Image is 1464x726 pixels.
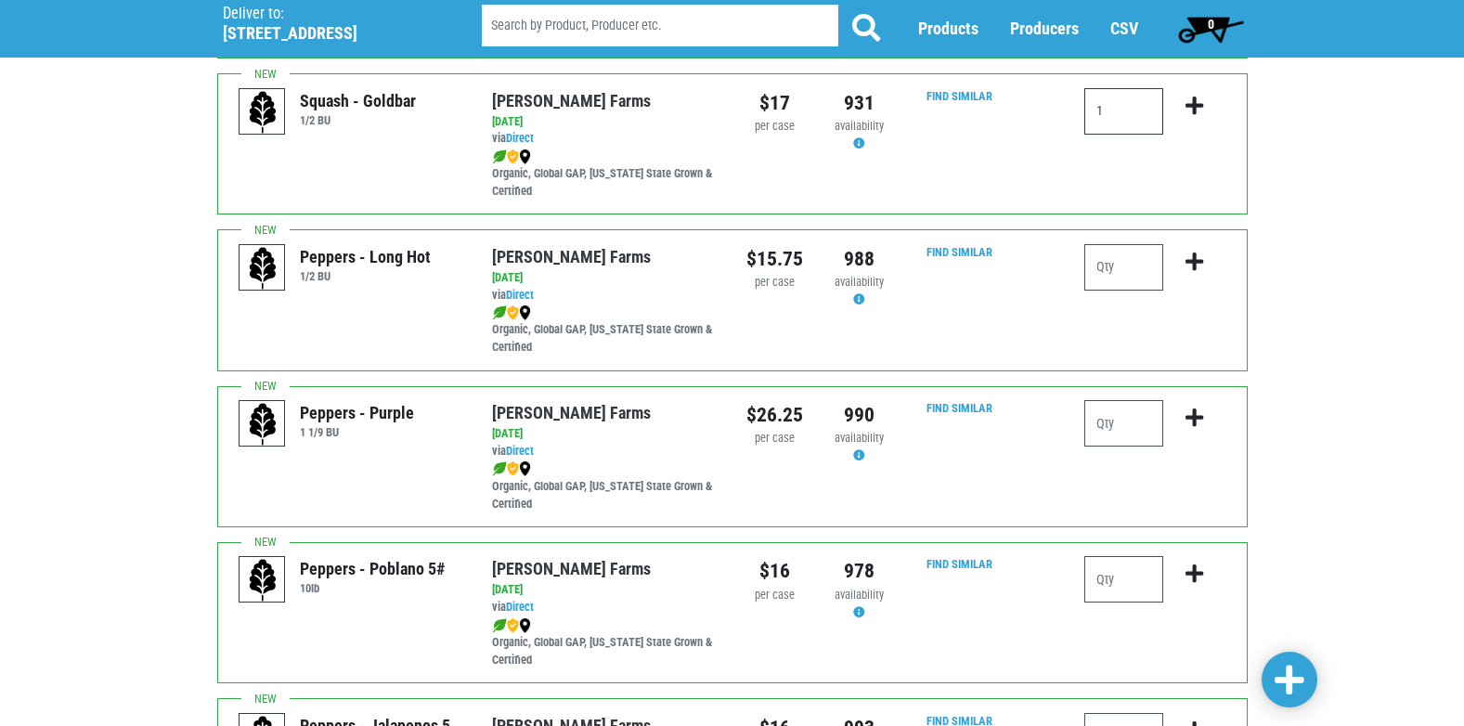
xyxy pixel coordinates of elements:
[519,618,531,633] img: map_marker-0e94453035b3232a4d21701695807de9.png
[492,247,651,266] a: [PERSON_NAME] Farms
[240,89,286,136] img: placeholder-variety-43d6402dacf2d531de610a020419775a.svg
[1084,400,1163,447] input: Qty
[240,245,286,292] img: placeholder-variety-43d6402dacf2d531de610a020419775a.svg
[240,401,286,447] img: placeholder-variety-43d6402dacf2d531de610a020419775a.svg
[831,556,887,586] div: 978
[1110,19,1138,39] a: CSV
[1084,556,1163,603] input: Qty
[506,288,534,302] a: Direct
[831,88,887,118] div: 931
[240,557,286,603] img: placeholder-variety-43d6402dacf2d531de610a020419775a.svg
[492,599,718,616] div: via
[482,6,838,47] input: Search by Product, Producer etc.
[835,275,884,289] span: availability
[492,581,718,599] div: [DATE]
[926,245,992,259] a: Find Similar
[300,400,414,425] div: Peppers - Purple
[223,5,434,23] p: Deliver to:
[492,403,651,422] a: [PERSON_NAME] Farms
[519,305,531,320] img: map_marker-0e94453035b3232a4d21701695807de9.png
[1084,244,1163,291] input: Qty
[926,89,992,103] a: Find Similar
[492,460,718,513] div: Organic, Global GAP, [US_STATE] State Grown & Certified
[926,401,992,415] a: Find Similar
[746,88,803,118] div: $17
[506,444,534,458] a: Direct
[492,616,718,669] div: Organic, Global GAP, [US_STATE] State Grown & Certified
[835,119,884,133] span: availability
[492,148,718,201] div: Organic, Global GAP, [US_STATE] State Grown & Certified
[746,587,803,604] div: per case
[492,287,718,305] div: via
[1170,10,1252,47] a: 0
[918,19,978,39] a: Products
[492,305,718,357] div: Organic, Global GAP, [US_STATE] State Grown & Certified
[507,149,519,164] img: safety-e55c860ca8c00a9c171001a62a92dabd.png
[492,443,718,460] div: via
[492,305,507,320] img: leaf-e5c59151409436ccce96b2ca1b28e03c.png
[835,431,884,445] span: availability
[507,461,519,476] img: safety-e55c860ca8c00a9c171001a62a92dabd.png
[746,244,803,274] div: $15.75
[492,559,651,578] a: [PERSON_NAME] Farms
[492,149,507,164] img: leaf-e5c59151409436ccce96b2ca1b28e03c.png
[746,430,803,447] div: per case
[746,556,803,586] div: $16
[926,557,992,571] a: Find Similar
[300,88,416,113] div: Squash - Goldbar
[492,461,507,476] img: leaf-e5c59151409436ccce96b2ca1b28e03c.png
[492,269,718,287] div: [DATE]
[831,244,887,274] div: 988
[506,131,534,145] a: Direct
[831,400,887,430] div: 990
[519,461,531,476] img: map_marker-0e94453035b3232a4d21701695807de9.png
[300,244,431,269] div: Peppers - Long Hot
[300,113,416,127] h6: 1/2 BU
[506,600,534,614] a: Direct
[492,130,718,148] div: via
[223,23,434,44] h5: [STREET_ADDRESS]
[492,113,718,131] div: [DATE]
[492,91,651,110] a: [PERSON_NAME] Farms
[492,425,718,443] div: [DATE]
[300,556,446,581] div: Peppers - Poblano 5#
[835,588,884,602] span: availability
[300,581,446,595] h6: 10lb
[1010,19,1079,39] a: Producers
[507,305,519,320] img: safety-e55c860ca8c00a9c171001a62a92dabd.png
[1084,88,1163,135] input: Qty
[300,425,414,439] h6: 1 1/9 BU
[519,149,531,164] img: map_marker-0e94453035b3232a4d21701695807de9.png
[492,618,507,633] img: leaf-e5c59151409436ccce96b2ca1b28e03c.png
[300,269,431,283] h6: 1/2 BU
[746,274,803,292] div: per case
[1208,17,1214,32] span: 0
[507,618,519,633] img: safety-e55c860ca8c00a9c171001a62a92dabd.png
[746,118,803,136] div: per case
[746,400,803,430] div: $26.25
